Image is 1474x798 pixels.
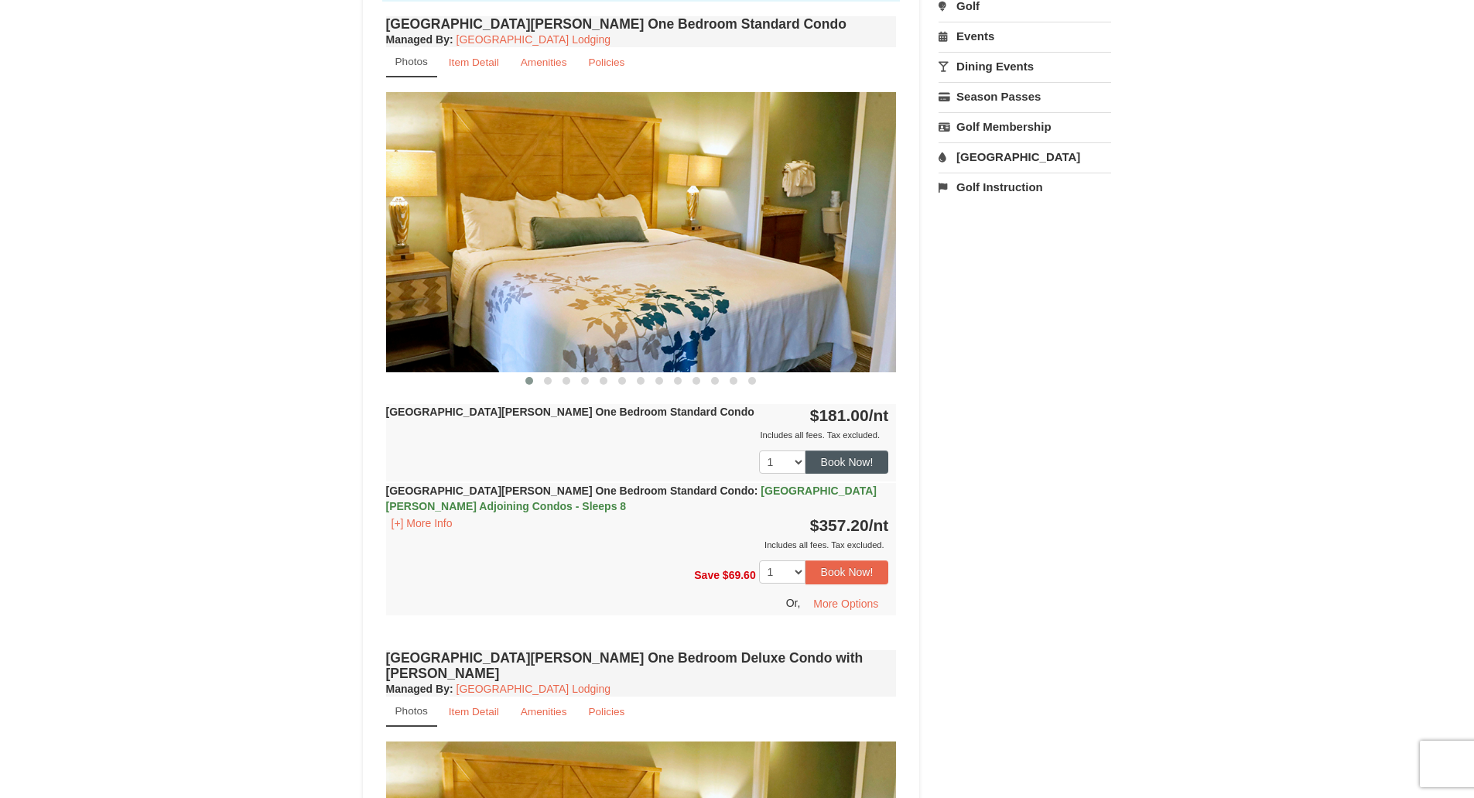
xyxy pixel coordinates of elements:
[449,706,499,718] small: Item Detail
[578,47,634,77] a: Policies
[588,57,624,68] small: Policies
[578,697,634,727] a: Policies
[386,33,450,46] span: Managed By
[395,705,428,717] small: Photos
[386,485,877,512] strong: [GEOGRAPHIC_DATA][PERSON_NAME] One Bedroom Standard Condo
[723,569,756,581] span: $69.60
[511,47,577,77] a: Amenities
[869,406,889,424] span: /nt
[810,406,889,424] strong: $181.00
[457,683,610,695] a: [GEOGRAPHIC_DATA] Lodging
[810,516,869,534] span: $357.20
[694,569,720,581] span: Save
[803,592,888,615] button: More Options
[386,515,458,532] button: [+] More Info
[386,47,437,77] a: Photos
[805,560,889,584] button: Book Now!
[786,596,801,608] span: Or,
[939,142,1111,171] a: [GEOGRAPHIC_DATA]
[457,33,610,46] a: [GEOGRAPHIC_DATA] Lodging
[939,173,1111,201] a: Golf Instruction
[386,427,889,443] div: Includes all fees. Tax excluded.
[939,52,1111,80] a: Dining Events
[386,537,889,553] div: Includes all fees. Tax excluded.
[521,706,567,718] small: Amenities
[805,450,889,474] button: Book Now!
[386,697,437,727] a: Photos
[449,57,499,68] small: Item Detail
[754,485,758,497] span: :
[386,683,453,695] strong: :
[439,697,509,727] a: Item Detail
[386,650,897,681] h4: [GEOGRAPHIC_DATA][PERSON_NAME] One Bedroom Deluxe Condo with [PERSON_NAME]
[869,516,889,534] span: /nt
[521,57,567,68] small: Amenities
[386,33,453,46] strong: :
[939,82,1111,111] a: Season Passes
[439,47,509,77] a: Item Detail
[386,683,450,695] span: Managed By
[386,406,754,418] strong: [GEOGRAPHIC_DATA][PERSON_NAME] One Bedroom Standard Condo
[939,22,1111,50] a: Events
[939,112,1111,141] a: Golf Membership
[386,16,897,32] h4: [GEOGRAPHIC_DATA][PERSON_NAME] One Bedroom Standard Condo
[511,697,577,727] a: Amenities
[395,56,428,67] small: Photos
[386,92,897,372] img: 18876286-121-55434444.jpg
[588,706,624,718] small: Policies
